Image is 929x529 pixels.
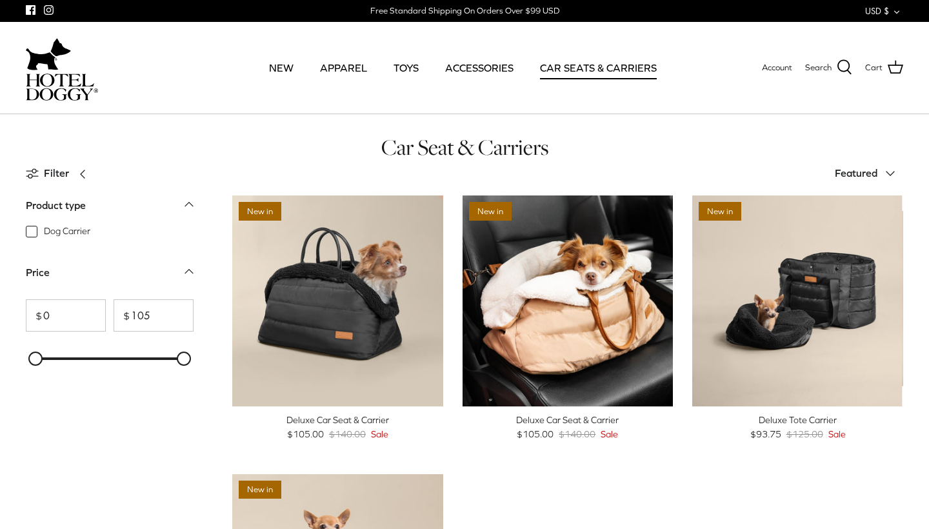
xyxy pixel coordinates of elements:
[692,413,903,427] div: Deluxe Tote Carrier
[463,195,674,406] a: Deluxe Car Seat & Carrier
[517,427,554,441] span: $105.00
[692,195,903,406] a: Deluxe Tote Carrier
[308,46,379,90] a: APPAREL
[192,46,734,90] div: Primary navigation
[44,165,69,182] span: Filter
[44,5,54,15] a: Instagram
[370,5,559,17] div: Free Standard Shipping On Orders Over $99 USD
[26,134,903,161] h1: Car Seat & Carriers
[114,299,194,332] input: To
[828,427,846,441] span: Sale
[463,413,674,427] div: Deluxe Car Seat & Carrier
[805,61,832,75] span: Search
[26,35,98,101] a: hoteldoggycom
[257,46,305,90] a: NEW
[26,195,194,225] a: Product type
[699,202,741,221] span: New in
[692,413,903,442] a: Deluxe Tote Carrier $93.75 $125.00 Sale
[26,310,42,321] span: $
[287,427,324,441] span: $105.00
[26,263,194,292] a: Price
[239,202,281,221] span: New in
[26,158,95,189] a: Filter
[26,5,35,15] a: Facebook
[26,299,106,332] input: From
[239,481,281,499] span: New in
[786,427,823,441] span: $125.00
[26,264,50,281] div: Price
[835,167,877,179] span: Featured
[762,61,792,75] a: Account
[329,427,366,441] span: $140.00
[601,427,618,441] span: Sale
[762,63,792,72] span: Account
[382,46,430,90] a: TOYS
[114,310,130,321] span: $
[232,195,443,406] a: Deluxe Car Seat & Carrier
[434,46,525,90] a: ACCESSORIES
[865,59,903,76] a: Cart
[370,1,559,21] a: Free Standard Shipping On Orders Over $99 USD
[805,59,852,76] a: Search
[559,427,595,441] span: $140.00
[469,202,512,221] span: New in
[835,159,903,188] button: Featured
[750,427,781,441] span: $93.75
[865,61,883,75] span: Cart
[463,413,674,442] a: Deluxe Car Seat & Carrier $105.00 $140.00 Sale
[26,35,71,74] img: dog-icon.svg
[232,413,443,442] a: Deluxe Car Seat & Carrier $105.00 $140.00 Sale
[371,427,388,441] span: Sale
[528,46,668,90] a: CAR SEATS & CARRIERS
[26,74,98,101] img: hoteldoggycom
[44,225,90,238] span: Dog Carrier
[232,413,443,427] div: Deluxe Car Seat & Carrier
[26,197,86,214] div: Product type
